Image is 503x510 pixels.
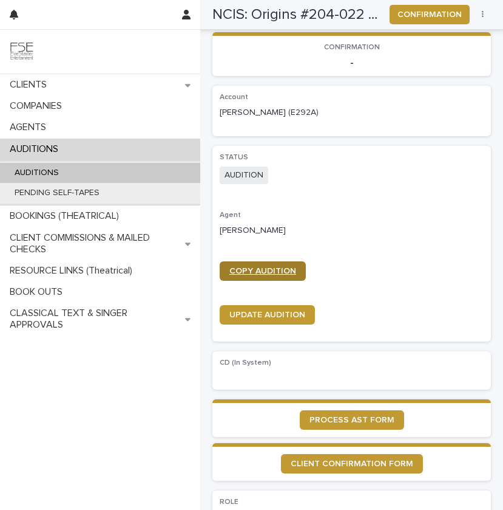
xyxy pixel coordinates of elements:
span: CLIENT CONFIRMATION FORM [291,460,413,468]
p: AGENTS [5,122,56,133]
a: UPDATE AUDITION [220,305,315,325]
span: Agent [220,212,241,219]
p: COMPANIES [5,100,72,112]
img: 9JgRvJ3ETPGCJDhvPVA5 [10,40,34,64]
a: PROCESS AST FORM [300,410,404,430]
span: Account [220,94,248,101]
a: CLIENT CONFIRMATION FORM [281,454,423,474]
p: CLASSICAL TEXT & SINGER APPROVALS [5,308,185,331]
p: AUDITIONS [5,168,69,178]
span: PROCESS AST FORM [309,416,394,424]
p: RESOURCE LINKS (Theatrical) [5,265,142,277]
p: AUDITIONS [5,143,68,155]
h2: NCIS: Origins #204-022 "Heart of Gold" [212,6,380,24]
span: UPDATE AUDITION [229,311,305,319]
p: CLIENTS [5,79,56,91]
span: CD (In System) [220,359,271,367]
span: CONFIRMATION [324,44,380,51]
p: [PERSON_NAME] [220,224,484,237]
span: AUDITION [220,167,268,184]
p: BOOK OUTS [5,286,72,298]
a: COPY AUDITION [220,261,306,281]
span: ROLE [220,498,238,506]
p: PENDING SELF-TAPES [5,188,109,198]
p: - [220,57,484,69]
span: CONFIRMATION [397,9,462,21]
p: CLIENT COMMISSIONS & MAILED CHECKS [5,232,185,255]
span: STATUS [220,154,248,161]
p: BOOKINGS (THEATRICAL) [5,210,129,222]
span: COPY AUDITION [229,267,296,275]
button: CONFIRMATION [390,5,470,24]
p: [PERSON_NAME] (E292A) [220,106,484,119]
